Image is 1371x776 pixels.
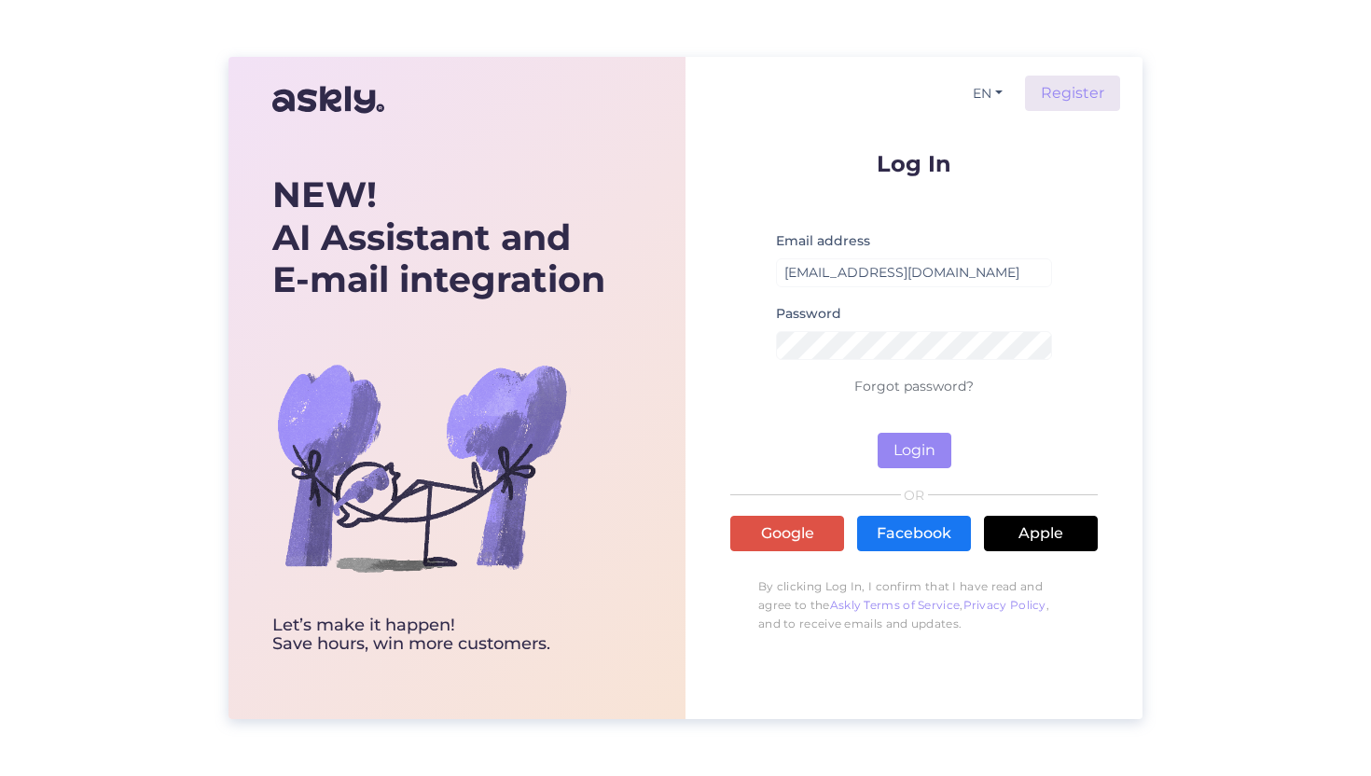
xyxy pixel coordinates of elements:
[857,516,971,551] a: Facebook
[272,173,377,216] b: NEW!
[776,231,870,251] label: Email address
[730,152,1098,175] p: Log In
[984,516,1098,551] a: Apple
[1025,76,1120,111] a: Register
[272,77,384,122] img: Askly
[901,489,928,502] span: OR
[272,173,605,301] div: AI Assistant and E-mail integration
[776,304,841,324] label: Password
[854,378,974,395] a: Forgot password?
[776,258,1052,287] input: Enter email
[730,568,1098,643] p: By clicking Log In, I confirm that I have read and agree to the , , and to receive emails and upd...
[830,598,961,612] a: Askly Terms of Service
[965,80,1010,107] button: EN
[272,318,571,617] img: bg-askly
[730,516,844,551] a: Google
[272,617,605,654] div: Let’s make it happen! Save hours, win more customers.
[878,433,951,468] button: Login
[963,598,1046,612] a: Privacy Policy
